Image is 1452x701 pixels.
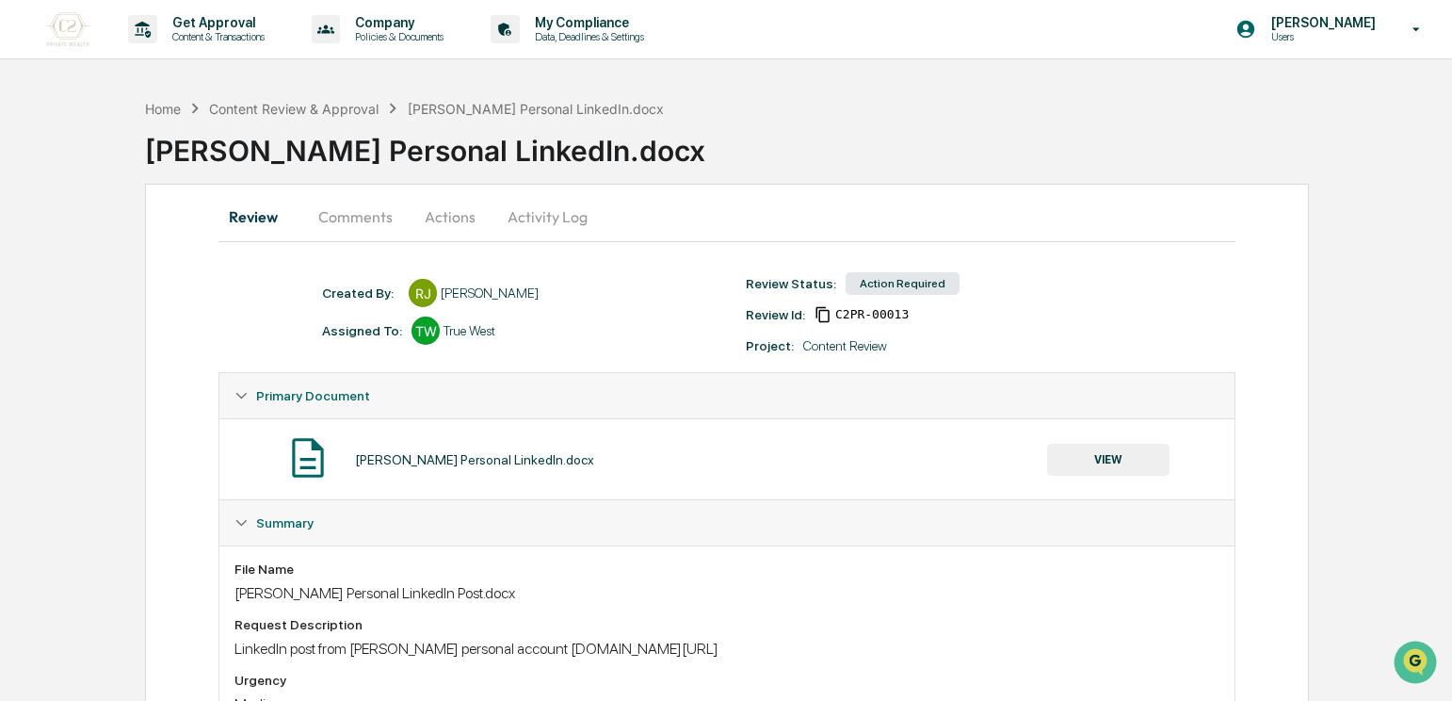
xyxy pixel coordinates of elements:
[340,30,453,43] p: Policies & Documents
[409,279,437,307] div: RJ
[1256,15,1385,30] p: [PERSON_NAME]
[234,584,1218,602] div: [PERSON_NAME] Personal LinkedIn Post.docx
[38,237,121,256] span: Preclearance
[411,317,440,345] div: TW
[155,237,234,256] span: Attestations
[64,163,238,178] div: We're available if you need us!
[303,194,408,239] button: Comments
[64,144,309,163] div: Start new chat
[444,323,495,338] div: True West
[1256,30,1385,43] p: Users
[157,30,274,43] p: Content & Transactions
[19,239,34,254] div: 🖐️
[835,307,909,322] span: f548227e-60b5-4e22-8a41-a4b0983ec58d
[234,673,1218,688] div: Urgency
[256,515,314,530] span: Summary
[11,266,126,300] a: 🔎Data Lookup
[408,101,664,117] div: [PERSON_NAME] Personal LinkedIn.docx
[218,194,1234,239] div: secondary tabs example
[256,388,370,403] span: Primary Document
[355,452,594,467] div: [PERSON_NAME] Personal LinkedIn.docx
[145,101,181,117] div: Home
[157,15,274,30] p: Get Approval
[218,194,303,239] button: Review
[209,101,379,117] div: Content Review & Approval
[520,15,653,30] p: My Compliance
[520,30,653,43] p: Data, Deadlines & Settings
[234,562,1218,577] div: File Name
[1392,639,1443,690] iframe: Open customer support
[408,194,492,239] button: Actions
[45,12,90,46] img: logo
[340,15,453,30] p: Company
[11,230,129,264] a: 🖐️Preclearance
[284,434,331,481] img: Document Icon
[19,144,53,178] img: 1746055101610-c473b297-6a78-478c-a979-82029cc54cd1
[746,338,794,353] div: Project:
[219,418,1234,499] div: Primary Document
[320,150,343,172] button: Start new chat
[803,338,887,353] div: Content Review
[187,319,228,334] span: Pylon
[1047,444,1170,476] button: VIEW
[322,323,402,338] div: Assigned To:
[234,640,1218,658] div: LinkedIn post from [PERSON_NAME] personal account [DOMAIN_NAME][URL]
[219,500,1234,546] div: Summary
[219,373,1234,418] div: Primary Document
[846,272,960,295] div: Action Required
[38,273,119,292] span: Data Lookup
[746,307,805,322] div: Review Id:
[19,40,343,70] p: How can we help?
[441,285,539,301] div: [PERSON_NAME]
[129,230,241,264] a: 🗄️Attestations
[133,318,228,334] a: Powered byPylon
[145,119,1452,168] div: [PERSON_NAME] Personal LinkedIn.docx
[492,194,603,239] button: Activity Log
[322,285,399,301] div: Created By: ‎ ‎
[234,617,1218,632] div: Request Description
[137,239,152,254] div: 🗄️
[19,275,34,290] div: 🔎
[746,276,836,291] div: Review Status:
